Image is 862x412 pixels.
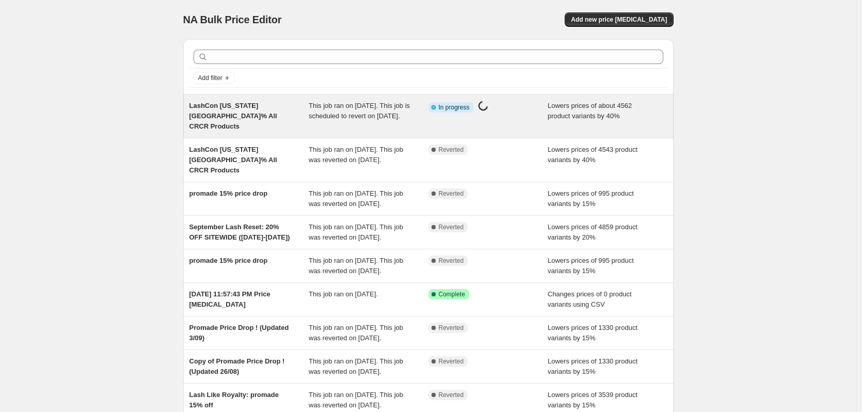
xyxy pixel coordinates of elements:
[439,257,464,265] span: Reverted
[189,102,277,130] span: LashCon [US_STATE][GEOGRAPHIC_DATA]% All CRCR Products
[309,189,403,208] span: This job ran on [DATE]. This job was reverted on [DATE].
[439,146,464,154] span: Reverted
[309,290,378,298] span: This job ran on [DATE].
[189,290,270,308] span: [DATE] 11:57:43 PM Price [MEDICAL_DATA]
[439,103,470,112] span: In progress
[309,324,403,342] span: This job ran on [DATE]. This job was reverted on [DATE].
[439,223,464,231] span: Reverted
[548,290,632,308] span: Changes prices of 0 product variants using CSV
[548,324,637,342] span: Lowers prices of 1330 product variants by 15%
[548,102,632,120] span: Lowers prices of about 4562 product variants by 40%
[309,146,403,164] span: This job ran on [DATE]. This job was reverted on [DATE].
[439,391,464,399] span: Reverted
[198,74,222,82] span: Add filter
[548,391,637,409] span: Lowers prices of 3539 product variants by 15%
[189,357,285,375] span: Copy of Promade Price Drop ! (Updated 26/08)
[548,189,634,208] span: Lowers prices of 995 product variants by 15%
[565,12,673,27] button: Add new price [MEDICAL_DATA]
[189,223,290,241] span: September Lash Reset: 20% OFF SITEWIDE ([DATE]-[DATE])
[189,257,268,264] span: promade 15% price drop
[439,189,464,198] span: Reverted
[439,290,465,298] span: Complete
[439,357,464,366] span: Reverted
[571,15,667,24] span: Add new price [MEDICAL_DATA]
[189,391,279,409] span: Lash Like Royalty: promade 15% off
[309,357,403,375] span: This job ran on [DATE]. This job was reverted on [DATE].
[189,189,268,197] span: promade 15% price drop
[548,223,637,241] span: Lowers prices of 4859 product variants by 20%
[309,257,403,275] span: This job ran on [DATE]. This job was reverted on [DATE].
[548,357,637,375] span: Lowers prices of 1330 product variants by 15%
[194,72,235,84] button: Add filter
[189,324,289,342] span: Promade Price Drop ! (Updated 3/09)
[183,14,282,25] span: NA Bulk Price Editor
[309,102,410,120] span: This job ran on [DATE]. This job is scheduled to revert on [DATE].
[548,257,634,275] span: Lowers prices of 995 product variants by 15%
[309,391,403,409] span: This job ran on [DATE]. This job was reverted on [DATE].
[548,146,637,164] span: Lowers prices of 4543 product variants by 40%
[309,223,403,241] span: This job ran on [DATE]. This job was reverted on [DATE].
[439,324,464,332] span: Reverted
[189,146,277,174] span: LashCon [US_STATE][GEOGRAPHIC_DATA]% All CRCR Products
